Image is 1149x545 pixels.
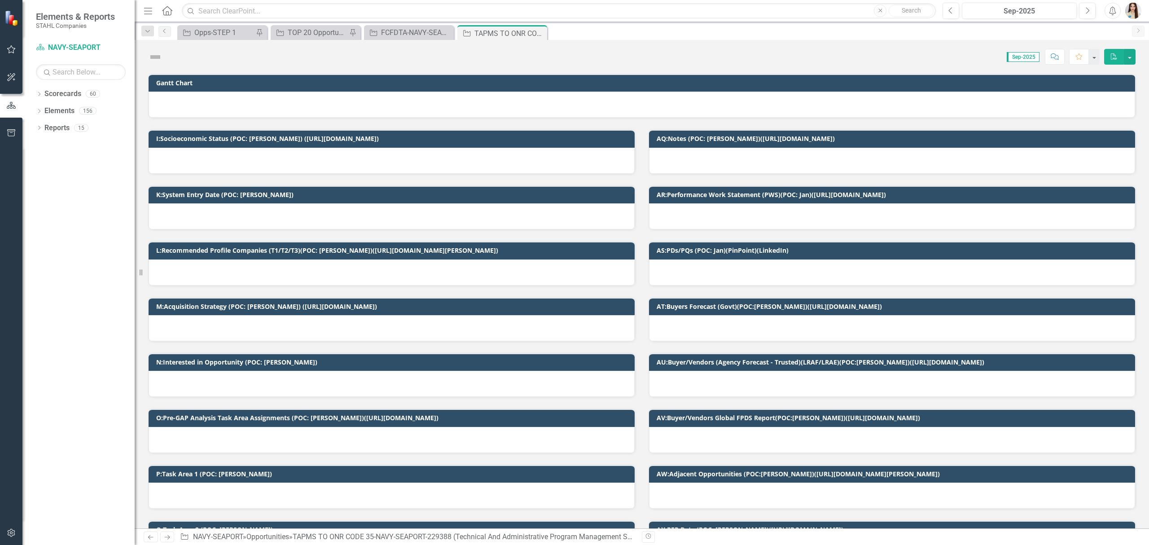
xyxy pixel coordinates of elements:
small: STAHL Companies [36,22,115,29]
div: » » [180,532,635,542]
img: ClearPoint Strategy [4,10,20,26]
input: Search Below... [36,64,126,80]
a: Opportunities [246,532,289,541]
button: Search [889,4,934,17]
h3: AX:RFP Date (POC: [PERSON_NAME])([URL][DOMAIN_NAME]) [657,526,1131,533]
h3: M:Acquisition Strategy (POC: [PERSON_NAME]) ([URL][DOMAIN_NAME]) [156,303,630,310]
div: TAPMS TO ONR CODE 35-NAVY-SEAPORT-229388 (Technical And Administrative Program Management Support... [474,28,545,39]
a: FCFDTA-NAVY-SEAPORT-255372: FORCE COMBATIVES AND FORCE DEVELOPMENT TRAINING ANALYST (SEAPORT NXG)... [366,27,452,38]
a: NAVY-SEAPORT [193,532,243,541]
h3: AV:Buyer/Vendors Global FPDS Report(POC:[PERSON_NAME])([URL][DOMAIN_NAME]) [657,414,1131,421]
h3: AT:Buyers Forecast (Govt)(POC:[PERSON_NAME])([URL][DOMAIN_NAME]) [657,303,1131,310]
h3: Gantt Chart [156,79,1131,86]
h3: AQ:Notes (POC: [PERSON_NAME])([URL][DOMAIN_NAME]) [657,135,1131,142]
h3: N:Interested in Opportunity (POC: [PERSON_NAME]) [156,359,630,365]
h3: O:Pre-GAP Analysis Task Area Assignments (POC: [PERSON_NAME])([URL][DOMAIN_NAME]) [156,414,630,421]
span: Search [902,7,921,14]
img: Janieva Castro [1125,3,1141,19]
h3: P:Task Area 1 (POC: [PERSON_NAME]) [156,470,630,477]
div: TOP 20 Opportunities ([DATE] Process) [288,27,347,38]
h3: K:System Entry Date (POC: [PERSON_NAME]) [156,191,630,198]
h3: AR:Performance Work Statement (PWS)(POC: Jan)([URL][DOMAIN_NAME]) [657,191,1131,198]
img: Not Defined [148,50,162,64]
div: Sep-2025 [965,6,1074,17]
a: Opps-STEP 1 [180,27,254,38]
a: Reports [44,123,70,133]
button: Sep-2025 [962,3,1077,19]
h3: L:Recommended Profile Companies (T1/T2/T3)(POC: [PERSON_NAME])([URL][DOMAIN_NAME][PERSON_NAME]) [156,247,630,254]
div: TAPMS TO ONR CODE 35-NAVY-SEAPORT-229388 (Technical And Administrative Program Management Support... [293,532,756,541]
h3: Q:Task Area 2 (POC: [PERSON_NAME]) [156,526,630,533]
div: 15 [74,124,88,132]
h3: AW:Adjacent Opportunities (POC:[PERSON_NAME])([URL][DOMAIN_NAME][PERSON_NAME]) [657,470,1131,477]
a: Elements [44,106,75,116]
div: 60 [86,90,100,98]
div: Opps-STEP 1 [194,27,254,38]
div: FCFDTA-NAVY-SEAPORT-255372: FORCE COMBATIVES AND FORCE DEVELOPMENT TRAINING ANALYST (SEAPORT NXG)... [381,27,452,38]
a: TOP 20 Opportunities ([DATE] Process) [273,27,347,38]
div: 156 [79,107,96,115]
a: Scorecards [44,89,81,99]
h3: AS:PDs/PQs (POC: Jan)(PinPoint)(LinkedIn) [657,247,1131,254]
span: Elements & Reports [36,11,115,22]
span: Sep-2025 [1007,52,1039,62]
h3: I:Socioeconomic Status (POC: [PERSON_NAME]) ([URL][DOMAIN_NAME]) [156,135,630,142]
input: Search ClearPoint... [182,3,936,19]
a: NAVY-SEAPORT [36,43,126,53]
h3: AU:Buyer/Vendors (Agency Forecast - Trusted)(LRAF/LRAE)(POC:[PERSON_NAME])([URL][DOMAIN_NAME]) [657,359,1131,365]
